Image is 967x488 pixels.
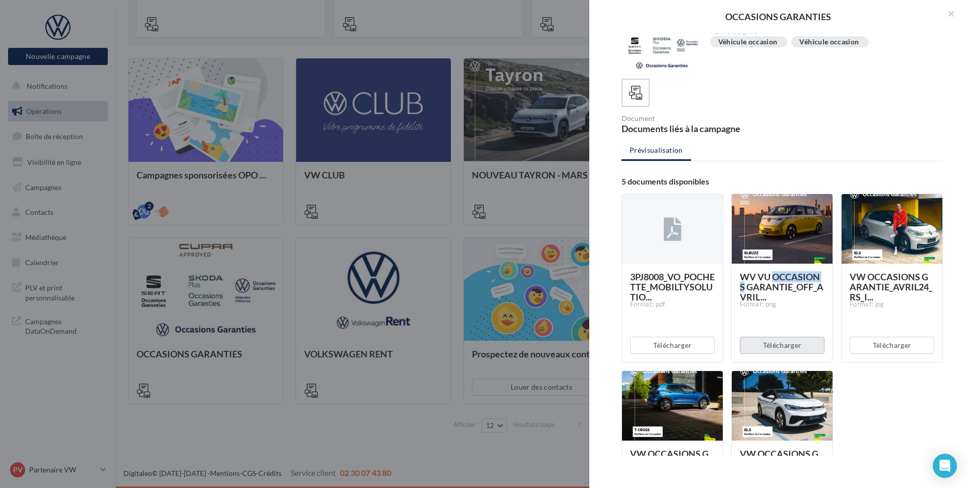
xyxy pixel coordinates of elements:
[799,38,859,46] div: Véhicule occasion
[630,448,713,479] span: VW OCCASIONS GARANTIE_AVRIL24_RS_T...
[718,38,778,46] div: Véhicule occasion
[740,448,822,479] span: VW OCCASIONS GARANTIE_AVRIL24_RS_I...
[933,454,957,478] div: Open Intercom Messenger
[740,337,824,354] button: Télécharger
[850,300,934,309] div: Format: jpg
[740,271,823,302] span: WV VU OCCASIONS GARANTIE_OFF_AVRIL...
[605,12,951,21] div: OCCASIONS GARANTIES
[630,271,715,302] span: 3PJ8008_VO_POCHETTE_MOBILTYSOLUTIO...
[621,115,778,122] div: Document
[850,337,934,354] button: Télécharger
[621,177,943,186] div: 5 documents disponibles
[740,300,824,309] div: Format: png
[630,337,715,354] button: Télécharger
[621,124,778,133] div: Documents liés à la campagne
[630,300,715,309] div: Format: pdf
[850,271,932,302] span: VW OCCASIONS GARANTIE_AVRIL24_RS_I...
